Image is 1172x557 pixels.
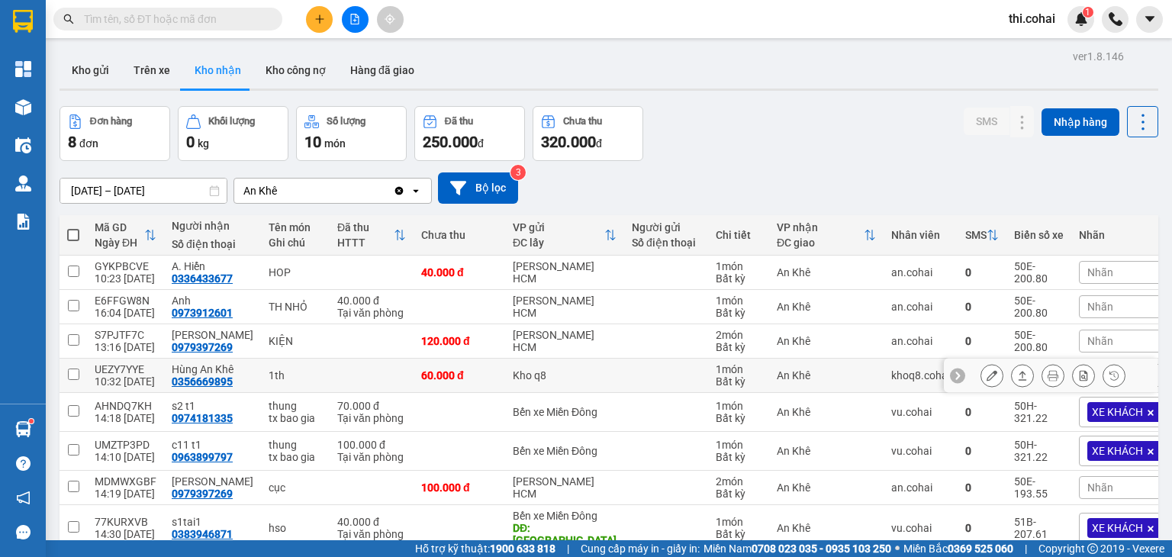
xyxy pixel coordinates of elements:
img: warehouse-icon [15,175,31,192]
div: Giao hàng [1011,364,1034,387]
button: Kho gửi [60,52,121,89]
div: 100.000 đ [337,439,406,451]
img: dashboard-icon [15,61,31,77]
div: đm vinh [172,475,253,488]
div: 40.000 đ [337,516,406,528]
div: 0 [965,301,999,313]
div: 50E-200.80 [1014,260,1064,285]
span: 250.000 [423,133,478,151]
div: An Khê [777,522,876,534]
div: [PERSON_NAME] HCM [513,475,617,500]
div: Hùng An Khê [172,363,253,375]
div: 40.000 đ [337,295,406,307]
span: Nhãn [1087,266,1113,278]
div: [PERSON_NAME] HCM [513,260,617,285]
div: 0 [965,522,999,534]
div: đm vinh [172,329,253,341]
img: warehouse-icon [15,137,31,153]
div: 50H-321.22 [1014,439,1064,463]
div: An Khê [777,266,876,278]
svg: Clear value [393,185,405,197]
div: 0 [965,445,999,457]
div: 0974181335 [172,412,233,424]
div: ĐC giao [777,237,864,249]
span: XE KHÁCH [1092,444,1143,458]
button: Số lượng10món [296,106,407,161]
sup: 1 [1083,7,1093,18]
div: an.cohai [891,335,950,347]
div: Tại văn phòng [337,412,406,424]
div: An Khê [777,369,876,382]
button: Hàng đã giao [338,52,427,89]
div: Bất kỳ [716,488,761,500]
button: SMS [964,108,1009,135]
span: question-circle [16,456,31,471]
input: Select a date range. [60,179,227,203]
th: Toggle SortBy [87,215,164,256]
div: 0336433677 [172,272,233,285]
div: Số điện thoại [632,237,700,249]
div: DĐ: bến cam [513,522,617,546]
div: SMS [965,229,987,241]
div: 14:10 [DATE] [95,451,156,463]
span: copyright [1087,543,1098,554]
div: 120.000 đ [421,335,497,347]
span: plus [314,14,325,24]
span: message [16,525,31,539]
img: phone-icon [1109,12,1122,26]
div: ver 1.8.146 [1073,48,1124,65]
div: Anh [172,295,253,307]
div: 1 món [716,400,761,412]
div: 1 món [716,516,761,528]
span: | [1025,540,1027,557]
div: 0356669895 [172,375,233,388]
div: an.cohai [891,266,950,278]
div: vu.cohai [891,406,950,418]
div: Người nhận [172,220,253,232]
div: 77KURXVB [95,516,156,528]
div: thung [269,439,322,451]
div: E6FFGW8N [95,295,156,307]
svg: open [410,185,422,197]
div: TH NHỎ [269,301,322,313]
strong: 0369 525 060 [948,543,1013,555]
div: 70.000 đ [337,400,406,412]
div: VP nhận [777,221,864,233]
div: Sửa đơn hàng [980,364,1003,387]
button: plus [306,6,333,33]
div: An Khê [777,481,876,494]
div: Kho q8 [513,369,617,382]
button: Đã thu250.000đ [414,106,525,161]
div: c11 t1 [172,439,253,451]
div: Đã thu [445,116,473,127]
div: An Khê [777,445,876,457]
button: Bộ lọc [438,172,518,204]
div: khoq8.cohai [891,369,950,382]
div: Bất kỳ [716,375,761,388]
div: 0 [965,266,999,278]
span: đơn [79,137,98,150]
div: S7PJTF7C [95,329,156,341]
div: An Khê [777,301,876,313]
div: Biển số xe [1014,229,1064,241]
div: HOP [269,266,322,278]
div: Chưa thu [421,229,497,241]
div: hso [269,522,322,534]
th: Toggle SortBy [958,215,1006,256]
div: 1 món [716,295,761,307]
div: 1 món [716,260,761,272]
span: đ [596,137,602,150]
div: GYKPBCVE [95,260,156,272]
div: 14:18 [DATE] [95,412,156,424]
span: Miền Bắc [903,540,1013,557]
div: Bất kỳ [716,307,761,319]
div: Chưa thu [563,116,602,127]
div: [PERSON_NAME] HCM [513,295,617,319]
div: [PERSON_NAME] HCM [513,329,617,353]
button: Đơn hàng8đơn [60,106,170,161]
div: Ghi chú [269,237,322,249]
th: Toggle SortBy [769,215,884,256]
div: an.cohai [891,481,950,494]
div: 50E-193.55 [1014,475,1064,500]
span: search [63,14,74,24]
